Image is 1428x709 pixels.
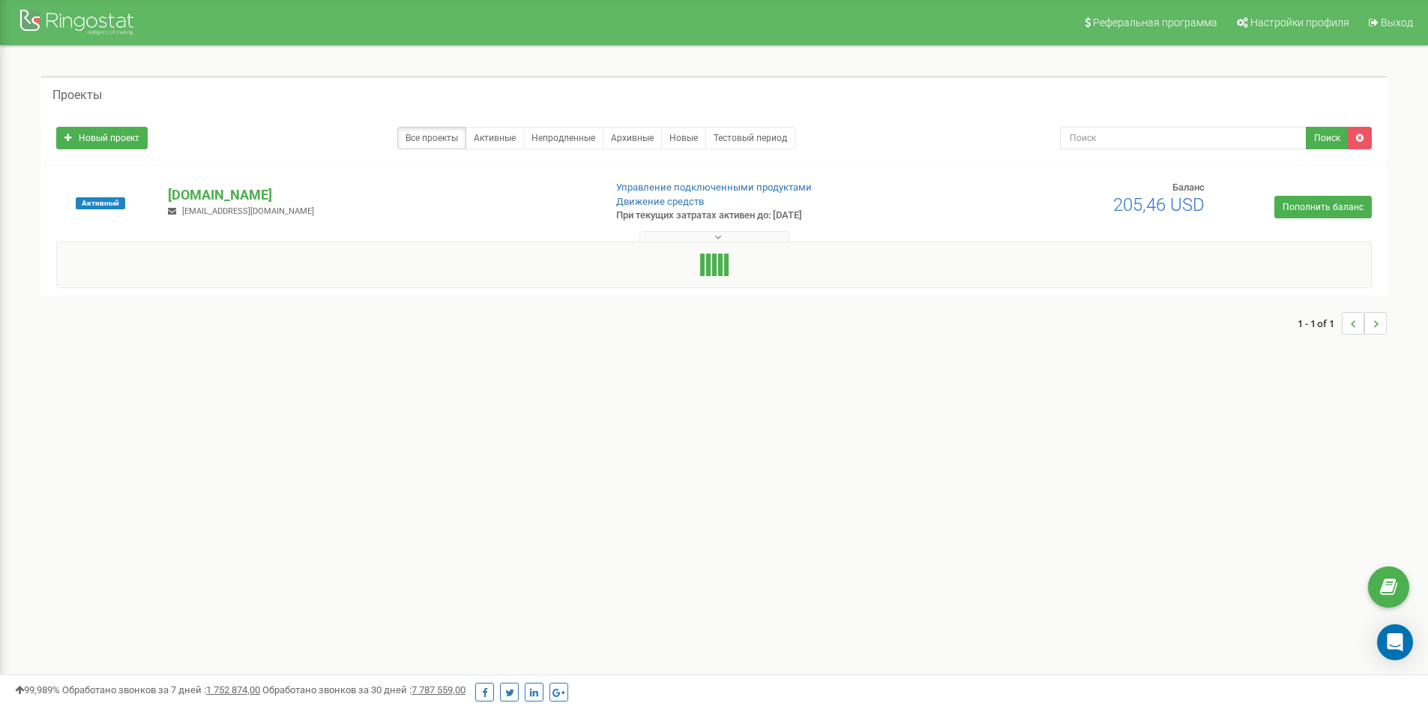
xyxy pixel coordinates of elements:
[182,206,314,216] span: [EMAIL_ADDRESS][DOMAIN_NAME]
[661,127,706,149] a: Новые
[1250,17,1349,29] span: Настройки профиля
[1381,17,1413,29] span: Выход
[1113,194,1205,215] span: 205,46 USD
[1298,312,1342,335] span: 1 - 1 of 1
[76,197,125,209] span: Активный
[466,127,524,149] a: Активные
[523,127,603,149] a: Непродленные
[397,127,466,149] a: Все проекты
[1298,297,1387,350] nav: ...
[1172,182,1205,193] span: Баланс
[1377,624,1413,660] div: Open Intercom Messenger
[206,684,260,695] u: 1 752 874,00
[262,684,466,695] span: Обработано звонков за 30 дней :
[52,89,102,102] h5: Проекты
[1306,127,1349,149] button: Поиск
[705,127,795,149] a: Тестовый период
[1274,196,1372,218] a: Пополнить баланс
[616,196,704,207] a: Движение средств
[56,127,148,149] a: Новый проект
[603,127,662,149] a: Архивные
[62,684,260,695] span: Обработано звонков за 7 дней :
[15,684,60,695] span: 99,989%
[412,684,466,695] u: 7 787 559,00
[616,209,928,223] p: При текущих затратах активен до: [DATE]
[616,182,812,193] a: Управление подключенными продуктами
[1060,127,1307,149] input: Поиск
[1093,17,1217,29] span: Реферальная программа
[168,185,591,205] p: [DOMAIN_NAME]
